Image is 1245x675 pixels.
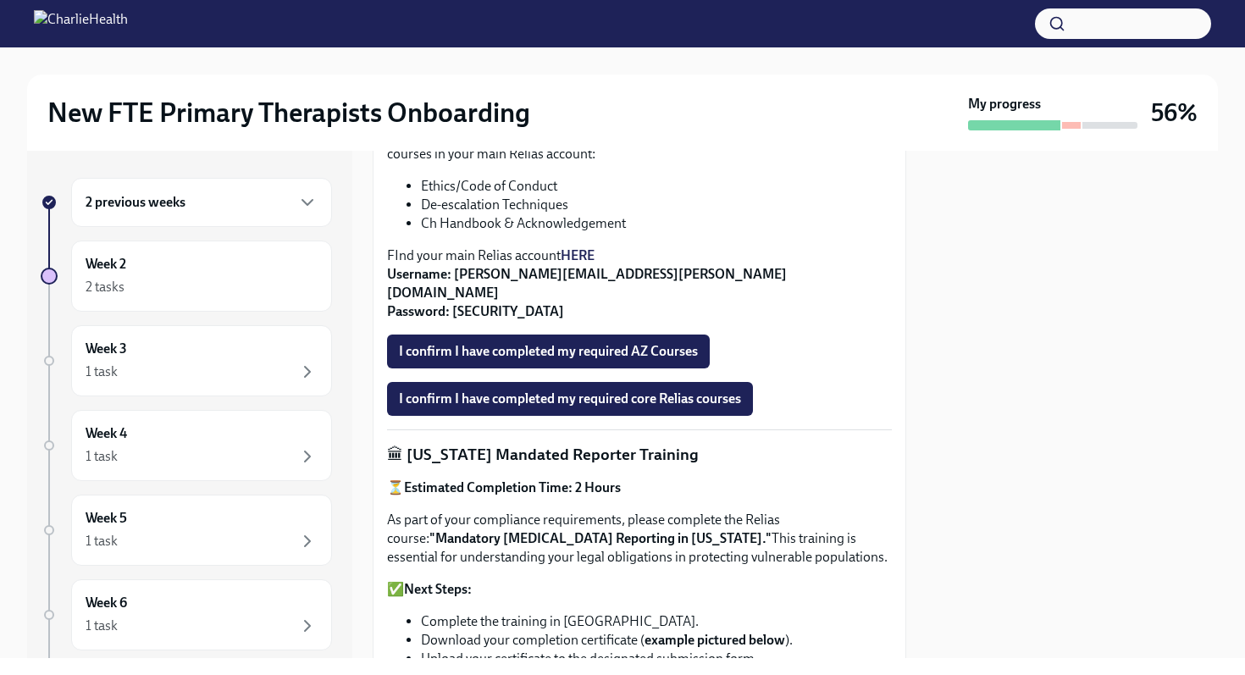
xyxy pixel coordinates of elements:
[1151,97,1198,128] h3: 56%
[421,196,892,214] li: De-escalation Techniques
[387,382,753,416] button: I confirm I have completed my required core Relias courses
[399,390,741,407] span: I confirm I have completed my required core Relias courses
[86,278,125,296] div: 2 tasks
[86,424,127,443] h6: Week 4
[387,335,710,368] button: I confirm I have completed my required AZ Courses
[645,632,785,648] strong: example pictured below
[34,10,128,37] img: CharlieHealth
[387,479,892,497] p: ⏳
[561,247,595,263] a: HERE
[86,509,127,528] h6: Week 5
[404,479,621,495] strong: Estimated Completion Time: 2 Hours
[41,579,332,650] a: Week 61 task
[387,246,892,321] p: FInd your main Relias account
[429,530,772,546] strong: "Mandatory [MEDICAL_DATA] Reporting in [US_STATE]."
[421,177,892,196] li: Ethics/Code of Conduct
[387,444,892,466] p: 🏛 [US_STATE] Mandated Reporter Training
[387,580,892,599] p: ✅
[86,340,127,358] h6: Week 3
[41,241,332,312] a: Week 22 tasks
[86,447,118,466] div: 1 task
[41,495,332,566] a: Week 51 task
[86,193,185,212] h6: 2 previous weeks
[71,178,332,227] div: 2 previous weeks
[399,343,698,360] span: I confirm I have completed my required AZ Courses
[86,594,127,612] h6: Week 6
[968,95,1041,113] strong: My progress
[47,96,530,130] h2: New FTE Primary Therapists Onboarding
[421,214,892,233] li: Ch Handbook & Acknowledgement
[86,362,118,381] div: 1 task
[86,532,118,551] div: 1 task
[421,631,892,650] li: Download your completion certificate ( ).
[421,650,892,668] li: Upload your certificate to the designated submission form.
[387,511,892,567] p: As part of your compliance requirements, please complete the Relias course: This training is esse...
[421,612,892,631] li: Complete the training in [GEOGRAPHIC_DATA].
[404,581,472,597] strong: Next Steps:
[41,325,332,396] a: Week 31 task
[387,266,787,319] strong: Username: [PERSON_NAME][EMAIL_ADDRESS][PERSON_NAME][DOMAIN_NAME] Password: [SECURITY_DATA]
[86,617,118,635] div: 1 task
[86,255,126,274] h6: Week 2
[41,410,332,481] a: Week 41 task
